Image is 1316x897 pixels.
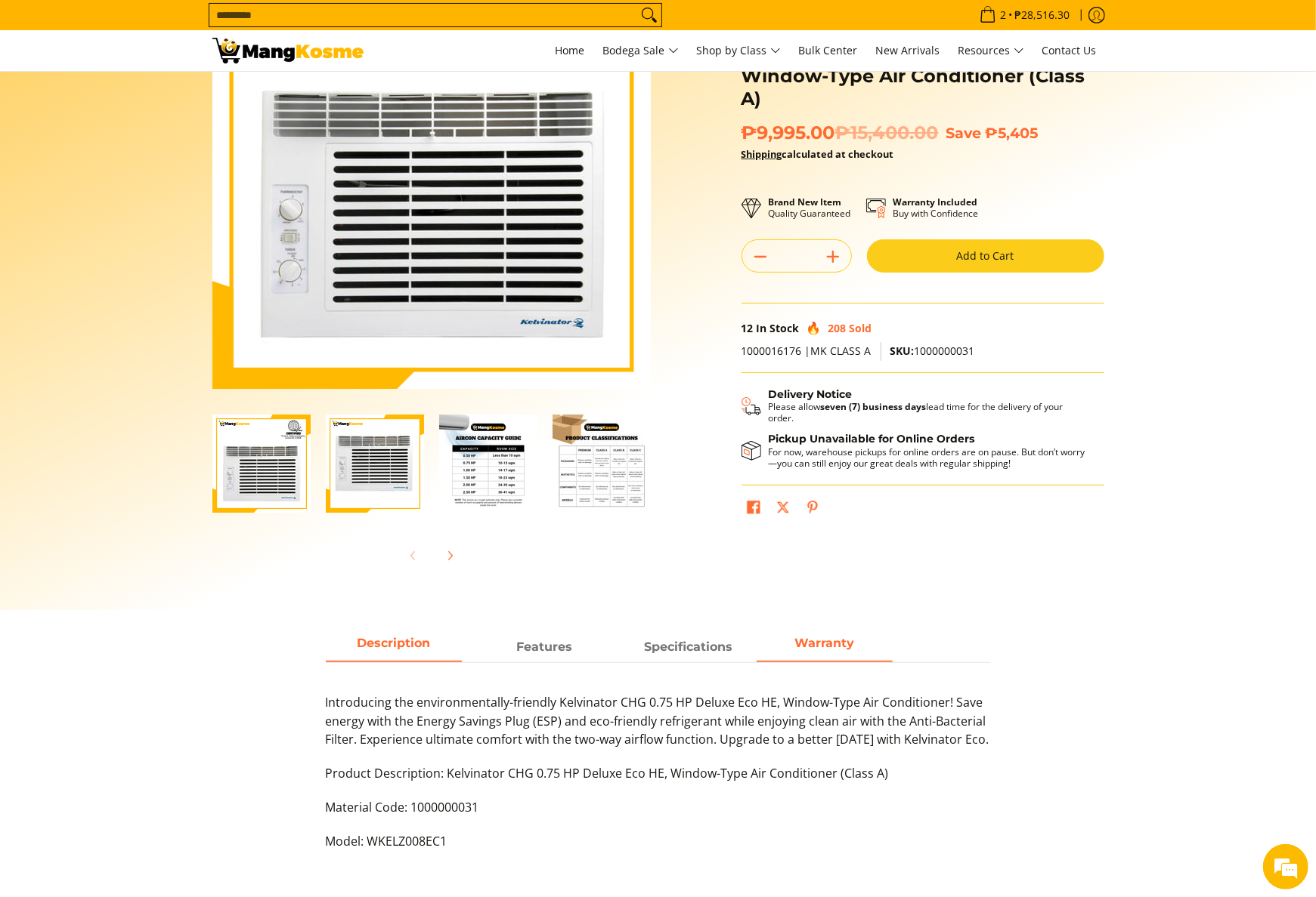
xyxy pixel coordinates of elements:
[596,30,686,71] a: Bodega Sale
[1035,30,1104,71] a: Contact Us
[946,124,982,142] span: Save
[603,42,679,60] span: Bodega Sale
[439,415,537,513] img: Kelvinator 0.75 HP Deluxe Eco, Window-Type Air Conditioner (Class A)-3
[326,832,991,866] p: Model: WKELZ008EC1
[477,633,613,661] span: Features
[769,196,851,219] p: Quality Guaranteed
[742,42,1104,110] h1: Kelvinator 0.75 HP Deluxe Eco, Window-Type Air Conditioner (Class A)
[890,344,975,358] span: 1000000031
[477,633,613,662] a: Description 1
[742,388,1089,424] button: Shipping & Delivery
[553,415,651,513] img: Kelvinator 0.75 HP Deluxe Eco, Window-Type Air Conditioner (Class A)-4
[326,633,462,662] a: Description
[791,30,865,71] a: Bulk Center
[893,196,979,219] p: Buy with Confidence
[802,497,823,522] a: Pin on Pinterest
[88,190,209,343] span: We're online!
[773,497,794,522] a: Post on X
[867,239,1104,273] button: Add to Cart
[815,245,851,269] button: Add
[893,196,978,208] strong: Warranty Included
[742,147,782,161] a: Shipping
[999,10,1009,20] span: 2
[821,400,927,413] strong: seven (7) business days
[794,636,854,650] strong: Warranty
[876,43,940,57] span: New Arrivals
[326,633,462,661] span: Description
[869,30,948,71] a: New Arrivals
[769,196,842,208] strong: Brand New Item
[757,633,893,662] a: Description 3
[769,401,1089,424] p: Please allow lead time for the delivery of your order.
[326,764,991,798] p: Product Description: Kelvinator CHG 0.75 HP Deluxe Eco HE, Window-Type Air Conditioner (Class A)
[975,7,1075,23] span: •
[742,344,872,358] span: 1000016176 |MK CLASS A
[951,30,1032,71] a: Resources
[433,539,466,572] button: Next
[548,30,593,71] a: Home
[743,497,764,522] a: Share on Facebook
[828,321,847,335] span: 208
[212,38,364,63] img: Kelvinator 0.75 HP Deluxe Eco, Window-Type Aircon l Mang Kosme
[769,446,1089,469] p: For now, warehouse pickups for online orders are on pause. But don’t worry—you can still enjoy ou...
[326,415,424,513] img: kelvinator-.75hp-deluxe-eco-window-type-aircon-class-b-full-view-mang-kosme
[212,415,311,513] img: Kelvinator 0.75 HP Deluxe Eco, Window-Type Air Conditioner (Class A)-1
[742,321,754,335] span: 12
[248,8,284,44] div: Minimize live chat window
[621,633,757,662] a: Description 2
[326,693,991,764] p: Introducing the environmentally-friendly Kelvinator CHG 0.75 HP Deluxe Eco HE, Window-Type Air Co...
[835,122,939,144] del: ₱15,400.00
[1042,43,1097,57] span: Contact Us
[621,633,757,661] span: Specifications
[697,42,781,60] span: Shop by Class
[986,124,1039,142] span: ₱5,405
[742,122,939,144] span: ₱9,995.00
[890,344,915,358] span: SKU:
[689,30,788,71] a: Shop by Class
[769,432,975,445] strong: Pickup Unavailable for Online Orders
[850,321,872,335] span: Sold
[742,147,894,161] strong: calculated at checkout
[757,321,800,335] span: In Stock
[379,30,1104,71] nav: Main Menu
[326,662,991,886] div: Description
[79,85,254,104] div: Chat with us now
[742,245,779,269] button: Subtract
[8,412,288,465] textarea: Type your message and hit 'Enter'
[637,4,661,26] button: Search
[1013,10,1073,20] span: ₱28,516.30
[326,798,991,832] p: Material Code: 1000000031
[556,43,585,57] span: Home
[769,387,853,401] strong: Delivery Notice
[958,42,1024,60] span: Resources
[799,43,858,57] span: Bulk Center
